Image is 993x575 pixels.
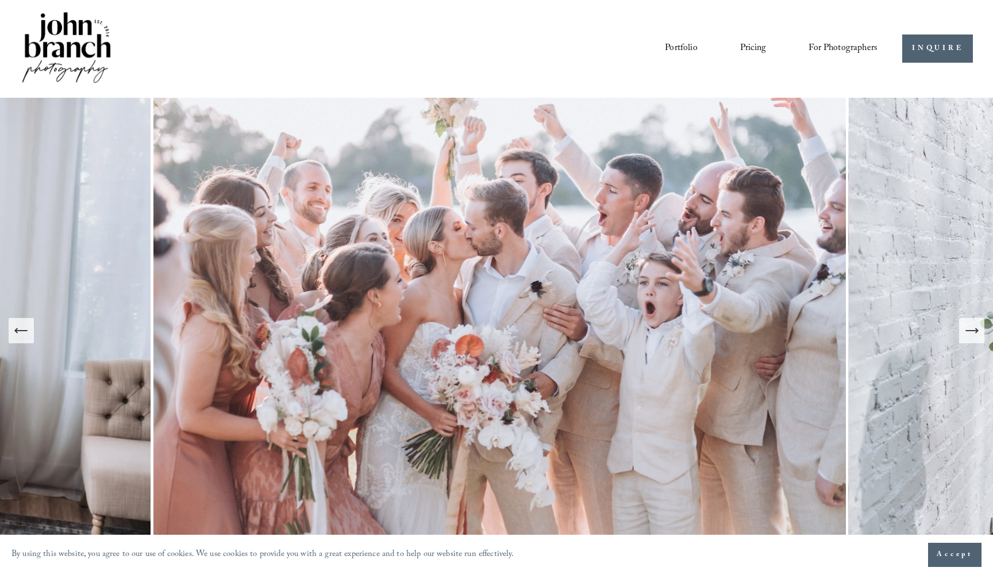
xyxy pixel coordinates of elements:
span: Accept [937,549,973,561]
a: INQUIRE [902,34,973,63]
p: By using this website, you agree to our use of cookies. We use cookies to provide you with a grea... [11,547,514,563]
button: Accept [928,543,982,567]
a: Pricing [740,39,766,59]
span: For Photographers [809,40,877,57]
img: A wedding party celebrating outdoors, featuring a bride and groom kissing amidst cheering bridesm... [151,98,849,563]
a: folder dropdown [809,39,877,59]
button: Next Slide [959,318,984,343]
img: John Branch IV Photography [20,10,113,87]
button: Previous Slide [9,318,34,343]
a: Portfolio [665,39,697,59]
